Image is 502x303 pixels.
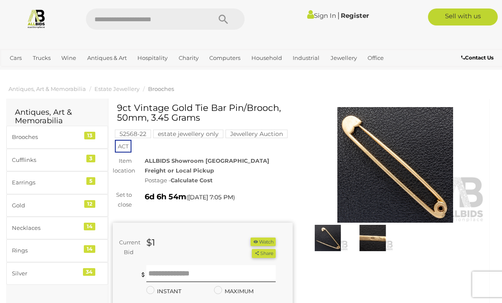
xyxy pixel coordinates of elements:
[9,85,86,92] a: Antiques, Art & Memorabilia
[84,245,95,253] div: 14
[84,51,130,65] a: Antiques & Art
[188,193,233,201] span: [DATE] 7:05 PM
[145,176,292,185] div: Postage -
[146,286,181,296] label: INSTANT
[15,108,100,125] h2: Antiques, Art & Memorabilia
[337,11,339,20] span: |
[175,51,202,65] a: Charity
[6,194,108,217] a: Gold 12
[461,54,493,61] b: Contact Us
[26,8,46,28] img: Allbids.com.au
[145,157,269,164] strong: ALLBIDS Showroom [GEOGRAPHIC_DATA]
[12,201,82,210] div: Gold
[341,11,369,20] a: Register
[84,223,95,230] div: 14
[106,190,138,210] div: Set to close
[146,237,155,248] strong: $1
[29,51,54,65] a: Trucks
[6,51,25,65] a: Cars
[186,194,235,201] span: ( )
[94,85,140,92] a: Estate Jewellery
[106,156,138,176] div: Item location
[117,103,291,122] h1: 9ct Vintage Gold Tie Bar Pin/Brooch, 50mm, 3.45 Grams
[248,51,285,65] a: Household
[12,155,82,165] div: Cufflinks
[225,130,288,137] a: Jewellery Auction
[6,171,108,194] a: Earrings 5
[115,130,151,137] a: 52568-22
[252,249,275,258] button: Share
[148,85,174,92] a: Brooches
[86,155,95,162] div: 3
[12,246,82,255] div: Rings
[364,51,387,65] a: Office
[461,53,496,62] a: Contact Us
[145,167,214,174] strong: Freight or Local Pickup
[153,130,223,137] a: estate jewellery only
[327,51,360,65] a: Jewellery
[6,126,108,148] a: Brooches 13
[12,223,82,233] div: Necklaces
[6,65,31,79] a: Sports
[225,130,288,138] mark: Jewellery Auction
[307,11,336,20] a: Sign In
[214,286,254,296] label: MAXIMUM
[305,107,485,223] img: 9ct Vintage Gold Tie Bar Pin/Brooch, 50mm, 3.45 Grams
[428,8,498,25] a: Sell with us
[171,177,213,184] strong: Calculate Cost
[153,130,223,138] mark: estate jewellery only
[145,192,186,201] strong: 6d 6h 54m
[113,238,140,258] div: Current Bid
[84,200,95,208] div: 12
[12,269,82,278] div: Silver
[202,8,245,30] button: Search
[12,132,82,142] div: Brooches
[6,217,108,239] a: Necklaces 14
[308,225,348,251] img: 9ct Vintage Gold Tie Bar Pin/Brooch, 50mm, 3.45 Grams
[35,65,102,79] a: [GEOGRAPHIC_DATA]
[115,140,131,153] span: ACT
[134,51,171,65] a: Hospitality
[206,51,244,65] a: Computers
[83,268,95,276] div: 34
[251,238,275,246] button: Watch
[352,225,393,251] img: 9ct Vintage Gold Tie Bar Pin/Brooch, 50mm, 3.45 Grams
[58,51,80,65] a: Wine
[6,149,108,171] a: Cufflinks 3
[6,239,108,262] a: Rings 14
[6,262,108,285] a: Silver 34
[84,132,95,139] div: 13
[115,130,151,138] mark: 52568-22
[251,238,275,246] li: Watch this item
[289,51,323,65] a: Industrial
[86,177,95,185] div: 5
[12,178,82,187] div: Earrings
